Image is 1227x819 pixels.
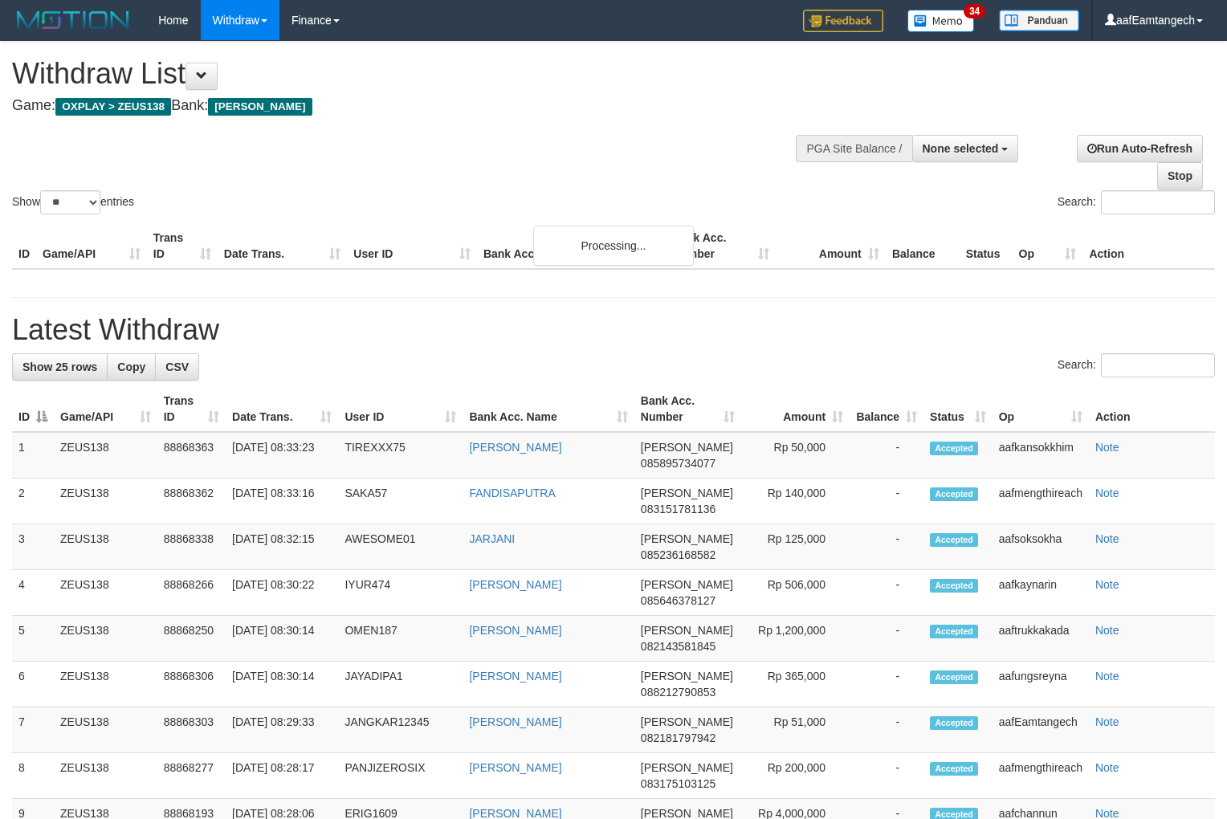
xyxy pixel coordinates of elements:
[12,707,54,753] td: 7
[1082,223,1215,269] th: Action
[469,578,561,591] a: [PERSON_NAME]
[641,487,733,499] span: [PERSON_NAME]
[741,616,850,662] td: Rp 1,200,000
[641,640,715,653] span: Copy 082143581845 to clipboard
[741,479,850,524] td: Rp 140,000
[226,662,338,707] td: [DATE] 08:30:14
[641,532,733,545] span: [PERSON_NAME]
[12,353,108,381] a: Show 25 rows
[469,624,561,637] a: [PERSON_NAME]
[741,570,850,616] td: Rp 506,000
[54,386,157,432] th: Game/API: activate to sort column ascending
[226,753,338,799] td: [DATE] 08:28:17
[54,479,157,524] td: ZEUS138
[54,524,157,570] td: ZEUS138
[993,386,1089,432] th: Op: activate to sort column ascending
[923,142,999,155] span: None selected
[1013,223,1083,269] th: Op
[338,524,463,570] td: AWESOME01
[12,524,54,570] td: 3
[347,223,477,269] th: User ID
[741,707,850,753] td: Rp 51,000
[157,432,226,479] td: 88868363
[226,524,338,570] td: [DATE] 08:32:15
[54,570,157,616] td: ZEUS138
[741,662,850,707] td: Rp 365,000
[641,686,715,699] span: Copy 088212790853 to clipboard
[12,58,802,90] h1: Withdraw List
[641,548,715,561] span: Copy 085236168582 to clipboard
[850,386,923,432] th: Balance: activate to sort column ascending
[469,441,561,454] a: [PERSON_NAME]
[993,616,1089,662] td: aaftrukkakada
[469,487,555,499] a: FANDISAPUTRA
[226,386,338,432] th: Date Trans.: activate to sort column ascending
[634,386,741,432] th: Bank Acc. Number: activate to sort column ascending
[1095,624,1119,637] a: Note
[930,762,978,776] span: Accepted
[886,223,960,269] th: Balance
[469,670,561,682] a: [PERSON_NAME]
[993,570,1089,616] td: aafkaynarin
[1095,761,1119,774] a: Note
[338,707,463,753] td: JANGKAR12345
[1101,190,1215,214] input: Search:
[1095,578,1119,591] a: Note
[666,223,776,269] th: Bank Acc. Number
[641,503,715,515] span: Copy 083151781136 to clipboard
[960,223,1013,269] th: Status
[12,479,54,524] td: 2
[850,707,923,753] td: -
[641,594,715,607] span: Copy 085646378127 to clipboard
[912,135,1019,162] button: None selected
[641,761,733,774] span: [PERSON_NAME]
[338,753,463,799] td: PANJIZEROSIX
[741,753,850,799] td: Rp 200,000
[157,386,226,432] th: Trans ID: activate to sort column ascending
[208,98,312,116] span: [PERSON_NAME]
[641,441,733,454] span: [PERSON_NAME]
[641,578,733,591] span: [PERSON_NAME]
[226,616,338,662] td: [DATE] 08:30:14
[1089,386,1215,432] th: Action
[12,190,134,214] label: Show entries
[463,386,634,432] th: Bank Acc. Name: activate to sort column ascending
[850,432,923,479] td: -
[930,625,978,638] span: Accepted
[993,753,1089,799] td: aafmengthireach
[1095,532,1119,545] a: Note
[1095,487,1119,499] a: Note
[930,716,978,730] span: Accepted
[40,190,100,214] select: Showentries
[36,223,147,269] th: Game/API
[157,524,226,570] td: 88868338
[993,524,1089,570] td: aafsoksokha
[12,432,54,479] td: 1
[1101,353,1215,377] input: Search:
[157,662,226,707] td: 88868306
[54,432,157,479] td: ZEUS138
[226,432,338,479] td: [DATE] 08:33:23
[226,707,338,753] td: [DATE] 08:29:33
[796,135,911,162] div: PGA Site Balance /
[12,616,54,662] td: 5
[55,98,171,116] span: OXPLAY > ZEUS138
[1058,353,1215,377] label: Search:
[741,432,850,479] td: Rp 50,000
[12,98,802,114] h4: Game: Bank:
[22,361,97,373] span: Show 25 rows
[930,579,978,593] span: Accepted
[54,616,157,662] td: ZEUS138
[338,479,463,524] td: SAKA57
[930,487,978,501] span: Accepted
[218,223,348,269] th: Date Trans.
[533,226,694,266] div: Processing...
[12,662,54,707] td: 6
[850,616,923,662] td: -
[155,353,199,381] a: CSV
[999,10,1079,31] img: panduan.png
[923,386,993,432] th: Status: activate to sort column ascending
[12,386,54,432] th: ID: activate to sort column descending
[12,223,36,269] th: ID
[338,570,463,616] td: IYUR474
